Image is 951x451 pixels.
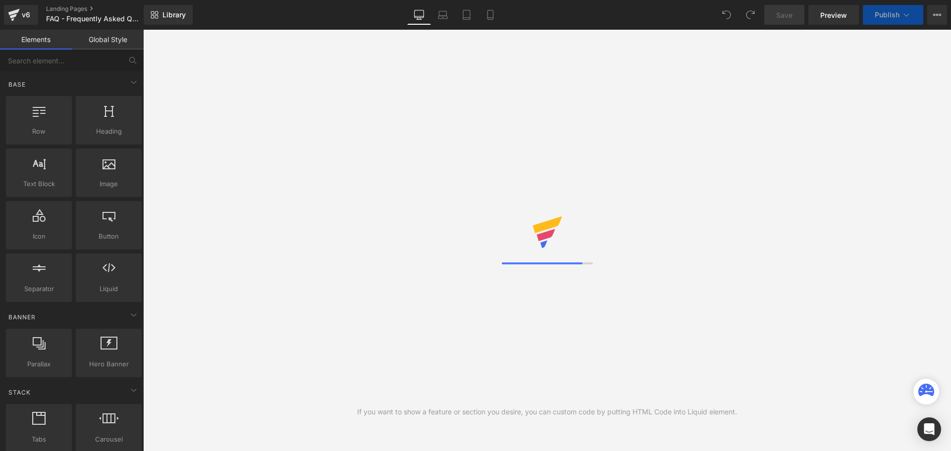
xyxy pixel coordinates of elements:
span: Liquid [79,284,139,294]
span: Save [776,10,792,20]
span: Stack [7,388,32,397]
div: v6 [20,8,32,21]
a: Desktop [407,5,431,25]
span: Icon [9,231,69,242]
span: Preview [820,10,847,20]
a: New Library [144,5,193,25]
span: Heading [79,126,139,137]
span: Text Block [9,179,69,189]
a: v6 [4,5,38,25]
span: Publish [875,11,899,19]
span: Banner [7,312,37,322]
button: More [927,5,947,25]
a: Global Style [72,30,144,50]
span: Hero Banner [79,359,139,369]
a: Laptop [431,5,455,25]
a: Preview [808,5,859,25]
div: Open Intercom Messenger [917,417,941,441]
a: Mobile [478,5,502,25]
div: If you want to show a feature or section you desire, you can custom code by putting HTML Code int... [357,406,737,417]
button: Undo [717,5,737,25]
span: Carousel [79,434,139,445]
span: Parallax [9,359,69,369]
span: Base [7,80,27,89]
span: Tabs [9,434,69,445]
button: Redo [740,5,760,25]
span: Image [79,179,139,189]
span: Library [162,10,186,19]
button: Publish [863,5,923,25]
span: Button [79,231,139,242]
span: Separator [9,284,69,294]
span: FAQ - Frequently Asked Questions [46,15,141,23]
a: Landing Pages [46,5,160,13]
a: Tablet [455,5,478,25]
span: Row [9,126,69,137]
